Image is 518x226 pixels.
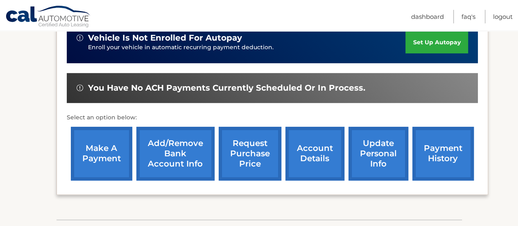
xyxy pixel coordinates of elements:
[493,10,513,23] a: Logout
[67,113,478,123] p: Select an option below:
[411,10,444,23] a: Dashboard
[412,127,474,180] a: payment history
[461,10,475,23] a: FAQ's
[219,127,281,180] a: request purchase price
[77,34,83,41] img: alert-white.svg
[5,5,91,29] a: Cal Automotive
[88,83,365,93] span: You have no ACH payments currently scheduled or in process.
[348,127,408,180] a: update personal info
[285,127,344,180] a: account details
[71,127,132,180] a: make a payment
[405,32,468,53] a: set up autopay
[77,84,83,91] img: alert-white.svg
[88,43,406,52] p: Enroll your vehicle in automatic recurring payment deduction.
[88,33,242,43] span: vehicle is not enrolled for autopay
[136,127,215,180] a: Add/Remove bank account info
